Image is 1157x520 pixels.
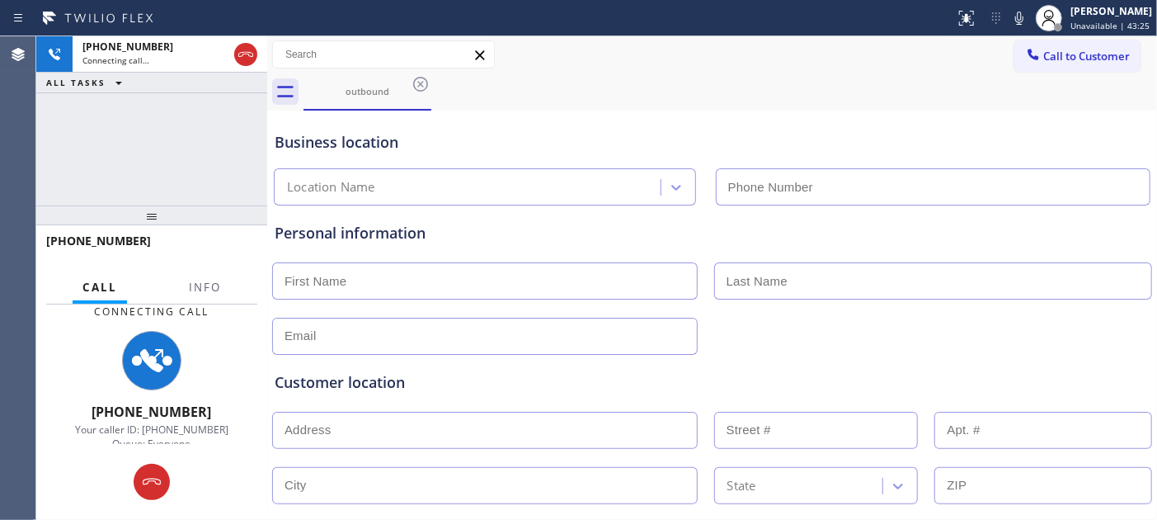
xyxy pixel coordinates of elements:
span: [PHONE_NUMBER] [46,233,151,248]
span: Unavailable | 43:25 [1070,20,1150,31]
button: Hang up [234,43,257,66]
input: Apt. # [934,412,1152,449]
span: [PHONE_NUMBER] [82,40,173,54]
div: Customer location [275,371,1150,394]
input: City [272,467,698,504]
button: Mute [1008,7,1031,30]
input: ZIP [934,467,1152,504]
span: Call to Customer [1043,49,1130,64]
span: Connecting call… [82,54,149,66]
input: Phone Number [716,168,1151,206]
input: Address [272,412,698,449]
input: Search [273,41,494,68]
button: Hang up [134,464,170,500]
button: Info [179,272,231,304]
div: outbound [305,85,430,97]
input: Street # [714,412,919,449]
span: ALL TASKS [46,77,106,88]
button: Call to Customer [1014,40,1141,72]
div: [PERSON_NAME] [1070,4,1152,18]
span: Your caller ID: [PHONE_NUMBER] Queue: Everyone [75,423,228,451]
span: Call [82,280,117,295]
span: Connecting Call [95,305,209,319]
button: Call [73,272,127,304]
button: ALL TASKS [36,73,139,92]
div: Business location [275,131,1150,154]
input: Email [272,318,698,355]
div: State [727,476,756,495]
span: Info [189,280,221,295]
div: Location Name [287,178,375,197]
input: Last Name [714,262,1153,300]
div: Personal information [275,222,1150,244]
span: [PHONE_NUMBER] [92,403,212,421]
input: First Name [272,262,698,300]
